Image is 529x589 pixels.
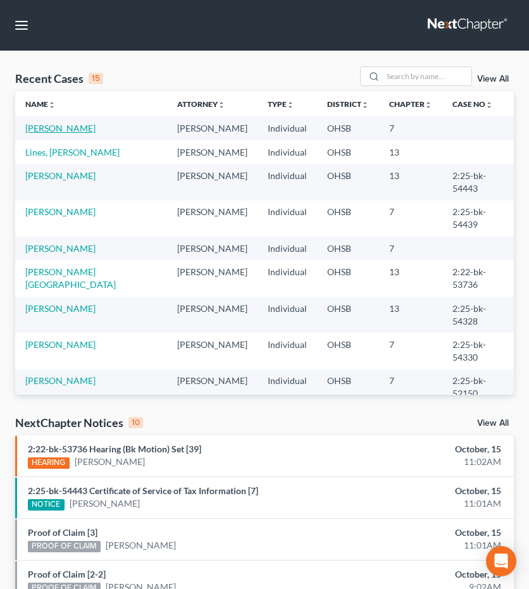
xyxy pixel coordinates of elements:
a: [PERSON_NAME] [70,497,140,510]
div: NextChapter Notices [15,415,143,430]
a: View All [477,419,509,428]
td: OHSB [317,201,379,237]
a: 2:25-bk-54443 Certificate of Service of Tax Information [7] [28,485,258,496]
a: Lines, [PERSON_NAME] [25,147,120,158]
div: 10 [128,417,143,428]
a: Case Nounfold_more [452,99,493,109]
td: [PERSON_NAME] [167,333,258,369]
td: OHSB [317,333,379,369]
a: [PERSON_NAME] [25,375,96,386]
td: 2:25-bk-54330 [442,333,514,369]
a: [PERSON_NAME] [25,303,96,314]
td: OHSB [317,164,379,200]
div: October, 15 [352,443,501,456]
td: [PERSON_NAME] [167,237,258,260]
a: Chapterunfold_more [389,99,432,109]
td: [PERSON_NAME] [167,116,258,140]
td: 2:25-bk-54439 [442,201,514,237]
td: 7 [379,237,442,260]
i: unfold_more [287,101,294,109]
td: [PERSON_NAME] [167,164,258,200]
div: 11:01AM [352,497,501,510]
td: [PERSON_NAME] [167,297,258,333]
td: 2:25-bk-54443 [442,164,514,200]
td: [PERSON_NAME] [167,369,258,406]
a: [PERSON_NAME] [25,243,96,254]
td: 2:22-bk-53736 [442,260,514,296]
td: Individual [258,333,317,369]
td: 7 [379,116,442,140]
td: 7 [379,369,442,406]
i: unfold_more [48,101,56,109]
td: Individual [258,260,317,296]
div: Recent Cases [15,71,103,86]
div: 15 [89,73,103,84]
i: unfold_more [425,101,432,109]
div: 11:01AM [352,539,501,552]
div: 11:02AM [352,456,501,468]
a: [PERSON_NAME] [25,206,96,217]
td: OHSB [317,237,379,260]
div: October, 15 [352,485,501,497]
div: HEARING [28,457,70,469]
td: Individual [258,164,317,200]
td: 13 [379,140,442,164]
input: Search by name... [383,67,471,85]
a: [PERSON_NAME] [106,539,176,552]
div: October, 15 [352,526,501,539]
td: [PERSON_NAME] [167,140,258,164]
td: OHSB [317,297,379,333]
td: 13 [379,164,442,200]
td: OHSB [317,260,379,296]
td: 13 [379,297,442,333]
a: [PERSON_NAME][GEOGRAPHIC_DATA] [25,266,116,290]
div: PROOF OF CLAIM [28,541,101,552]
a: Nameunfold_more [25,99,56,109]
td: OHSB [317,369,379,406]
td: 7 [379,333,442,369]
a: Proof of Claim [2-2] [28,569,106,580]
i: unfold_more [361,101,369,109]
td: Individual [258,201,317,237]
a: View All [477,75,509,84]
a: Proof of Claim [3] [28,527,97,538]
td: 2:25-bk-52150 [442,369,514,406]
td: [PERSON_NAME] [167,260,258,296]
a: [PERSON_NAME] [75,456,145,468]
i: unfold_more [218,101,225,109]
a: Attorneyunfold_more [177,99,225,109]
a: [PERSON_NAME] [25,123,96,133]
div: Open Intercom Messenger [486,546,516,576]
td: Individual [258,369,317,406]
div: October, 15 [352,568,501,581]
a: [PERSON_NAME] [25,170,96,181]
td: 2:25-bk-54328 [442,297,514,333]
a: Districtunfold_more [327,99,369,109]
a: [PERSON_NAME] [25,339,96,350]
td: Individual [258,116,317,140]
div: NOTICE [28,499,65,511]
td: [PERSON_NAME] [167,201,258,237]
td: OHSB [317,140,379,164]
td: Individual [258,237,317,260]
td: Individual [258,297,317,333]
td: OHSB [317,116,379,140]
td: 7 [379,201,442,237]
td: Individual [258,140,317,164]
a: 2:22-bk-53736 Hearing (Bk Motion) Set [39] [28,443,201,454]
td: 13 [379,260,442,296]
a: Typeunfold_more [268,99,294,109]
i: unfold_more [485,101,493,109]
